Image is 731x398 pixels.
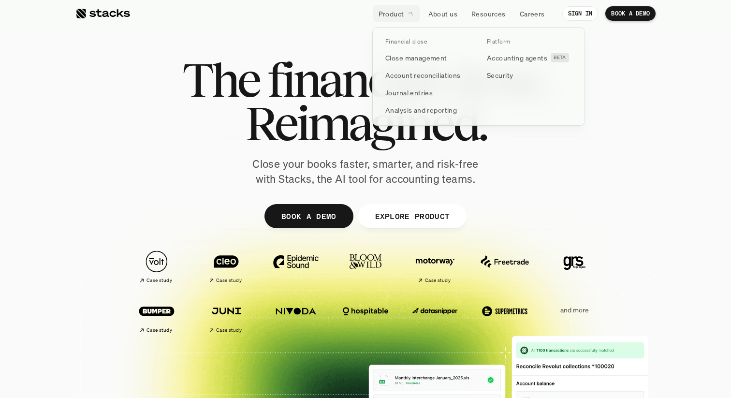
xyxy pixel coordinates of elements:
[425,278,451,283] h2: Case study
[267,58,434,102] span: financial
[385,88,433,98] p: Journal entries
[216,327,242,333] h2: Case study
[385,38,427,45] p: Financial close
[544,306,604,314] p: and more
[568,10,593,17] p: SIGN IN
[405,246,465,288] a: Case study
[146,278,172,283] h2: Case study
[611,10,650,17] p: BOOK A DEMO
[264,204,353,228] a: BOOK A DEMO
[385,70,461,80] p: Account reconciliations
[380,49,476,66] a: Close management
[487,38,511,45] p: Platform
[385,105,457,115] p: Analysis and reporting
[487,53,547,63] p: Accounting agents
[216,278,242,283] h2: Case study
[358,204,467,228] a: EXPLORE PRODUCT
[380,66,476,84] a: Account reconciliations
[380,101,476,118] a: Analysis and reporting
[196,295,256,337] a: Case study
[481,66,578,84] a: Security
[471,9,506,19] p: Resources
[245,157,486,187] p: Close your books faster, smarter, and risk-free with Stacks, the AI tool for accounting teams.
[182,58,259,102] span: The
[487,70,513,80] p: Security
[127,295,187,337] a: Case study
[379,9,404,19] p: Product
[423,5,463,22] a: About us
[520,9,545,19] p: Careers
[514,5,551,22] a: Careers
[562,6,599,21] a: SIGN IN
[380,84,476,101] a: Journal entries
[466,5,512,22] a: Resources
[375,209,450,223] p: EXPLORE PRODUCT
[196,246,256,288] a: Case study
[385,53,447,63] p: Close management
[554,55,566,60] h2: BETA
[245,102,486,145] span: Reimagined.
[428,9,457,19] p: About us
[146,327,172,333] h2: Case study
[127,246,187,288] a: Case study
[481,49,578,66] a: Accounting agentsBETA
[605,6,656,21] a: BOOK A DEMO
[281,209,336,223] p: BOOK A DEMO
